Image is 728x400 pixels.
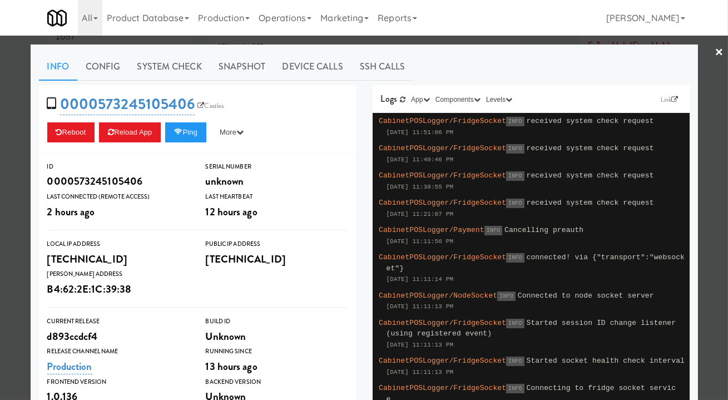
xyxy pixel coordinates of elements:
[504,226,583,234] span: Cancelling preauth
[379,144,506,152] span: CabinetPOSLogger/FridgeSocket
[527,357,685,365] span: Started socket health check interval
[47,250,189,269] div: [TECHNICAL_ID]
[206,359,257,374] span: 13 hours ago
[715,36,724,70] a: ×
[206,327,348,346] div: Unknown
[195,100,226,111] a: Castles
[387,253,685,273] span: connected! via {"transport":"websocket"}
[47,191,189,203] div: Last Connected (Remote Access)
[433,94,483,105] button: Components
[506,384,524,393] span: INFO
[206,204,257,219] span: 12 hours ago
[387,369,454,376] span: [DATE] 11:11:13 PM
[484,226,502,235] span: INFO
[206,316,348,327] div: Build Id
[387,276,454,283] span: [DATE] 11:11:14 PM
[506,199,524,208] span: INFO
[379,384,506,392] span: CabinetPOSLogger/FridgeSocket
[206,161,348,172] div: Serial Number
[379,226,484,234] span: CabinetPOSLogger/Payment
[47,377,189,388] div: Frontend Version
[527,171,654,180] span: received system check request
[379,171,506,180] span: CabinetPOSLogger/FridgeSocket
[47,359,92,374] a: Production
[210,53,274,81] a: Snapshot
[165,122,206,142] button: Ping
[506,117,524,126] span: INFO
[206,172,348,191] div: unknown
[483,94,515,105] button: Levels
[47,346,189,357] div: Release Channel Name
[387,238,454,245] span: [DATE] 11:11:56 PM
[47,239,189,250] div: Local IP Address
[379,199,506,207] span: CabinetPOSLogger/FridgeSocket
[387,184,454,190] span: [DATE] 11:30:55 PM
[77,53,129,81] a: Config
[518,292,654,300] span: Connected to node socket server
[379,357,506,365] span: CabinetPOSLogger/FridgeSocket
[506,144,524,154] span: INFO
[47,204,95,219] span: 2 hours ago
[129,53,210,81] a: System Check
[206,377,348,388] div: Backend Version
[527,199,654,207] span: received system check request
[60,93,195,115] a: 0000573245105406
[206,239,348,250] div: Public IP Address
[506,171,524,181] span: INFO
[206,346,348,357] div: Running Since
[387,156,454,163] span: [DATE] 11:40:46 PM
[506,253,524,263] span: INFO
[211,122,252,142] button: More
[379,319,506,327] span: CabinetPOSLogger/FridgeSocket
[47,280,189,299] div: B4:62:2E:1C:39:38
[47,161,189,172] div: ID
[351,53,414,81] a: SSH Calls
[387,319,676,338] span: Started session ID change listener (using registered event)
[381,92,397,105] span: Logs
[99,122,161,142] button: Reload App
[379,292,497,300] span: CabinetPOSLogger/NodeSocket
[47,172,189,191] div: 0000573245105406
[379,253,506,261] span: CabinetPOSLogger/FridgeSocket
[47,316,189,327] div: Current Release
[658,94,681,105] a: Link
[39,53,77,81] a: Info
[387,129,454,136] span: [DATE] 11:51:06 PM
[47,8,67,28] img: Micromart
[506,319,524,328] span: INFO
[497,292,515,301] span: INFO
[387,342,454,348] span: [DATE] 11:11:13 PM
[206,250,348,269] div: [TECHNICAL_ID]
[379,117,506,125] span: CabinetPOSLogger/FridgeSocket
[527,144,654,152] span: received system check request
[527,117,654,125] span: received system check request
[47,269,189,280] div: [PERSON_NAME] Address
[408,94,433,105] button: App
[47,327,189,346] div: d893ccdcf4
[387,303,454,310] span: [DATE] 11:11:13 PM
[206,191,348,203] div: Last Heartbeat
[47,122,95,142] button: Reboot
[274,53,351,81] a: Device Calls
[387,211,454,218] span: [DATE] 11:21:07 PM
[506,357,524,366] span: INFO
